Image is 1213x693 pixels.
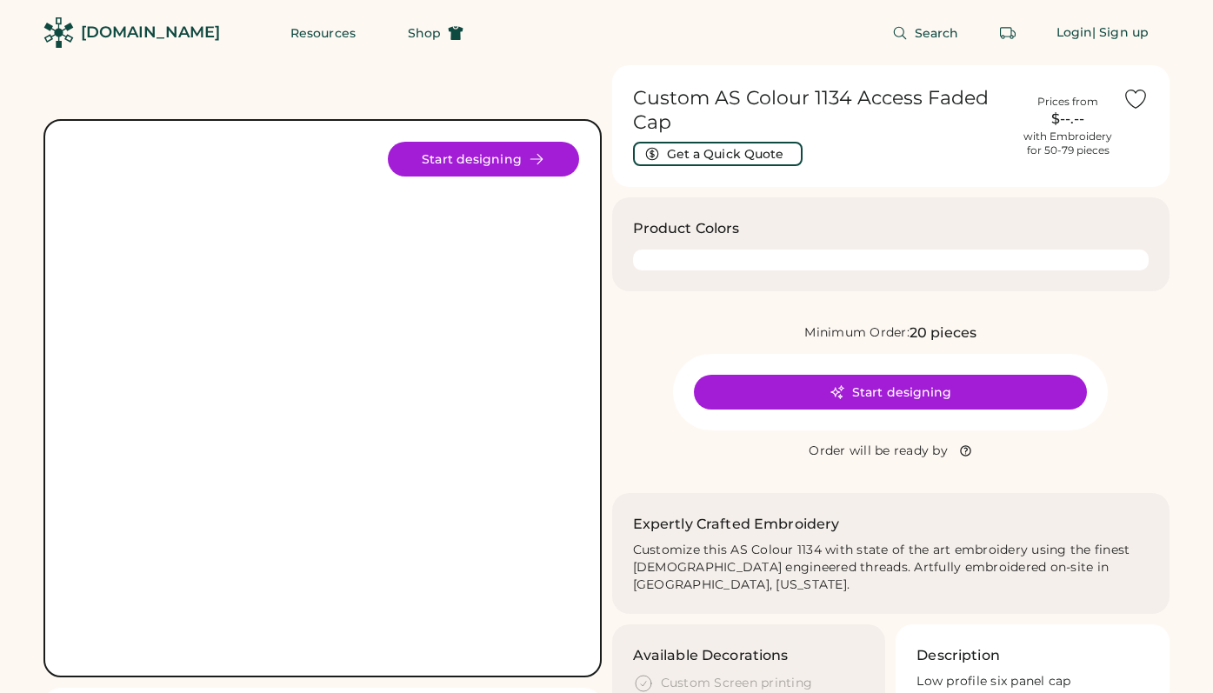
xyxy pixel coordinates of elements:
[1023,130,1112,157] div: with Embroidery for 50-79 pieces
[66,142,579,655] img: AS Colour 1134 Product Image
[388,142,579,177] button: Start designing
[270,16,377,50] button: Resources
[43,17,74,48] img: Rendered Logo - Screens
[633,142,803,166] button: Get a Quick Quote
[661,675,813,692] div: Custom Screen printing
[1092,24,1149,42] div: | Sign up
[408,27,441,39] span: Shop
[633,218,740,239] h3: Product Colors
[633,645,789,666] h3: Available Decorations
[1023,109,1112,130] div: $--.--
[81,22,220,43] div: [DOMAIN_NAME]
[633,514,840,535] h2: Expertly Crafted Embroidery
[1056,24,1093,42] div: Login
[916,645,1000,666] h3: Description
[694,375,1087,410] button: Start designing
[1037,95,1098,109] div: Prices from
[910,323,976,343] div: 20 pieces
[66,142,579,655] div: 1134 Style Image
[871,16,980,50] button: Search
[809,443,948,460] div: Order will be ready by
[915,27,959,39] span: Search
[633,86,1014,135] h1: Custom AS Colour 1134 Access Faded Cap
[990,16,1025,50] button: Retrieve an order
[804,324,910,342] div: Minimum Order:
[633,542,1150,594] div: Customize this AS Colour 1134 with state of the art embroidery using the finest [DEMOGRAPHIC_DATA...
[387,16,484,50] button: Shop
